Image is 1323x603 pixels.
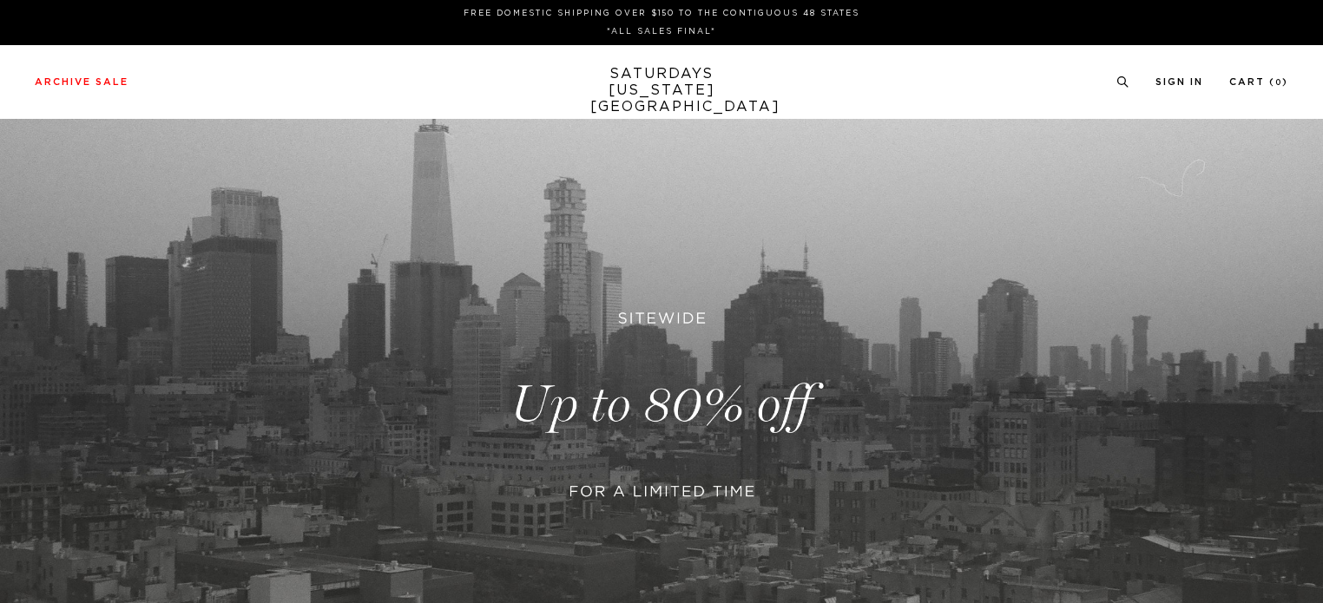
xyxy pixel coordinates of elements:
a: Sign In [1155,77,1203,87]
small: 0 [1275,79,1282,87]
p: *ALL SALES FINAL* [42,25,1281,38]
a: SATURDAYS[US_STATE][GEOGRAPHIC_DATA] [590,66,734,115]
a: Cart (0) [1229,77,1288,87]
a: Archive Sale [35,77,128,87]
p: FREE DOMESTIC SHIPPING OVER $150 TO THE CONTIGUOUS 48 STATES [42,7,1281,20]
